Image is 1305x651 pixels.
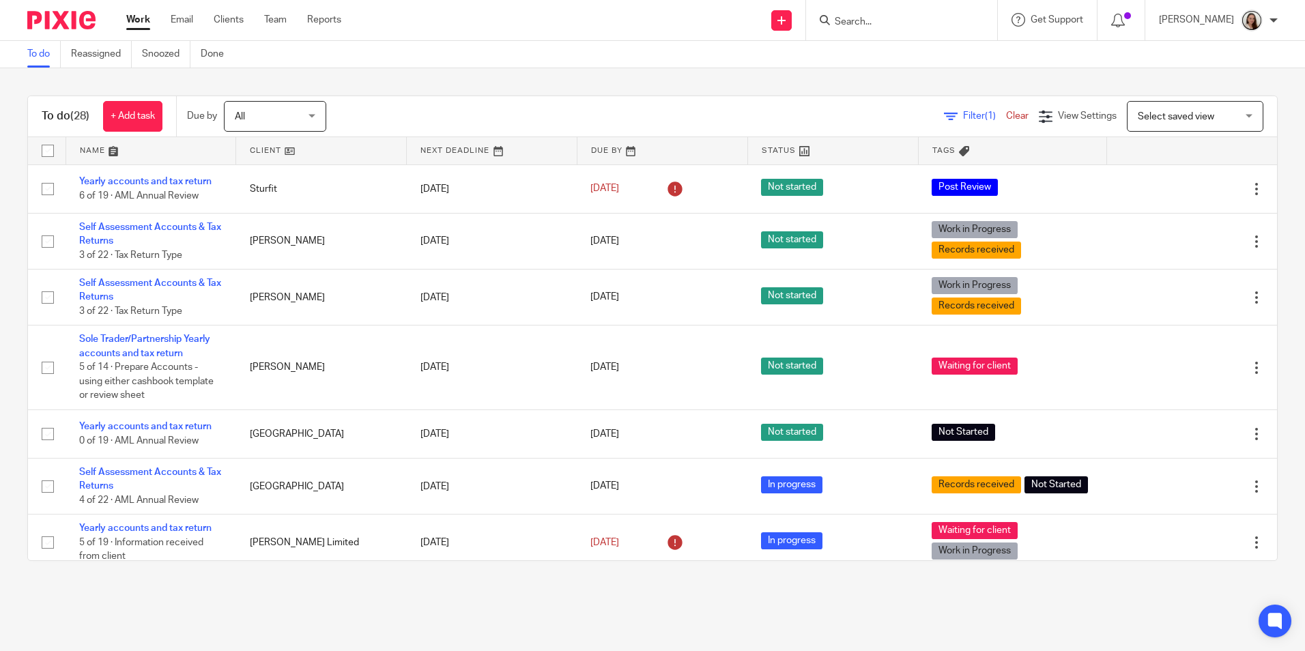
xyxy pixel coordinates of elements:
a: Reports [307,13,341,27]
a: Team [264,13,287,27]
td: [DATE] [407,164,577,213]
td: [DATE] [407,409,577,458]
span: View Settings [1058,111,1117,121]
span: [DATE] [590,429,619,439]
td: [GEOGRAPHIC_DATA] [236,409,407,458]
a: Self Assessment Accounts & Tax Returns [79,278,221,302]
span: In progress [761,476,822,493]
span: Select saved view [1138,112,1214,121]
span: 5 of 19 · Information received from client [79,538,203,562]
input: Search [833,16,956,29]
span: Tags [932,147,956,154]
span: Not Started [932,424,995,441]
span: Waiting for client [932,522,1018,539]
span: (28) [70,111,89,121]
a: Clients [214,13,244,27]
a: Yearly accounts and tax return [79,422,212,431]
td: [PERSON_NAME] [236,270,407,325]
span: 0 of 19 · AML Annual Review [79,436,199,446]
span: Not started [761,179,823,196]
td: [DATE] [407,515,577,570]
p: [PERSON_NAME] [1159,13,1234,27]
span: Records received [932,242,1021,259]
span: Not started [761,424,823,441]
a: Self Assessment Accounts & Tax Returns [79,467,221,491]
a: Done [201,41,234,68]
a: Snoozed [142,41,190,68]
a: + Add task [103,101,162,132]
span: [DATE] [590,362,619,372]
span: [DATE] [590,482,619,491]
span: Post Review [932,179,998,196]
span: [DATE] [590,293,619,302]
span: 4 of 22 · AML Annual Review [79,495,199,505]
td: [DATE] [407,213,577,269]
td: [DATE] [407,325,577,409]
a: Clear [1006,111,1029,121]
span: Not started [761,358,823,375]
a: Sole Trader/Partnership Yearly accounts and tax return [79,334,210,358]
span: Work in Progress [932,542,1018,560]
span: Records received [932,476,1021,493]
td: [PERSON_NAME] [236,325,407,409]
td: [DATE] [407,270,577,325]
h1: To do [42,109,89,124]
a: Email [171,13,193,27]
span: Not Started [1024,476,1088,493]
a: Reassigned [71,41,132,68]
span: [DATE] [590,184,619,194]
span: All [235,112,245,121]
a: Self Assessment Accounts & Tax Returns [79,222,221,246]
span: Get Support [1031,15,1083,25]
a: Yearly accounts and tax return [79,177,212,186]
td: [PERSON_NAME] [236,213,407,269]
span: Records received [932,298,1021,315]
span: (1) [985,111,996,121]
span: 3 of 22 · Tax Return Type [79,306,182,316]
td: [DATE] [407,459,577,515]
a: To do [27,41,61,68]
td: Sturfit [236,164,407,213]
span: 5 of 14 · Prepare Accounts - using either cashbook template or review sheet [79,362,214,400]
a: Work [126,13,150,27]
p: Due by [187,109,217,123]
td: [PERSON_NAME] Limited [236,515,407,570]
span: Work in Progress [932,221,1018,238]
a: Yearly accounts and tax return [79,523,212,533]
span: [DATE] [590,236,619,246]
span: In progress [761,532,822,549]
img: Profile.png [1241,10,1263,31]
span: Filter [963,111,1006,121]
span: Waiting for client [932,358,1018,375]
span: Not started [761,287,823,304]
span: Not started [761,231,823,248]
img: Pixie [27,11,96,29]
span: [DATE] [590,538,619,547]
span: Work in Progress [932,277,1018,294]
span: 3 of 22 · Tax Return Type [79,250,182,260]
td: [GEOGRAPHIC_DATA] [236,459,407,515]
span: 6 of 19 · AML Annual Review [79,191,199,201]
